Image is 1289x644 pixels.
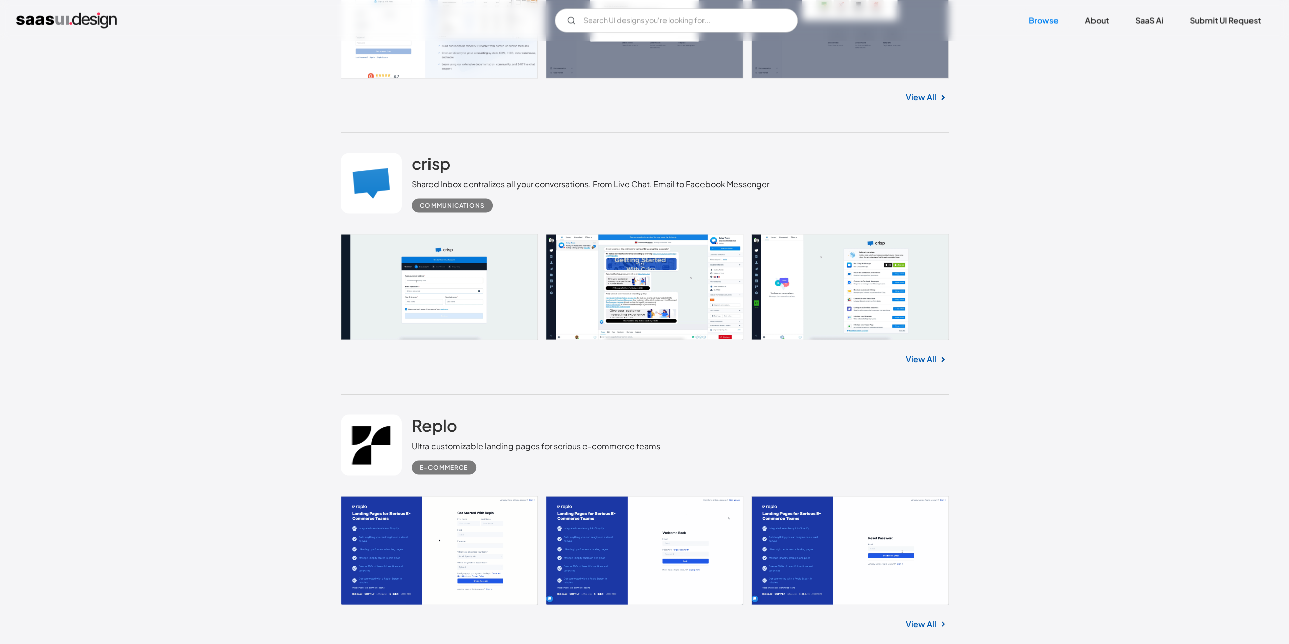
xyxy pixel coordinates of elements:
[420,199,485,211] div: Communications
[412,178,769,190] div: Shared Inbox centralizes all your conversations. From Live Chat, Email to Facebook Messenger
[420,461,468,473] div: E-commerce
[555,8,798,32] form: Email Form
[1017,9,1071,31] a: Browse
[412,153,450,178] a: crisp
[906,91,936,103] a: View All
[412,414,457,435] h2: Replo
[412,440,660,452] div: Ultra customizable landing pages for serious e-commerce teams
[906,618,936,630] a: View All
[555,8,798,32] input: Search UI designs you're looking for...
[16,12,117,28] a: home
[412,414,457,440] a: Replo
[906,353,936,365] a: View All
[412,153,450,173] h2: crisp
[1073,9,1121,31] a: About
[1178,9,1273,31] a: Submit UI Request
[1123,9,1176,31] a: SaaS Ai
